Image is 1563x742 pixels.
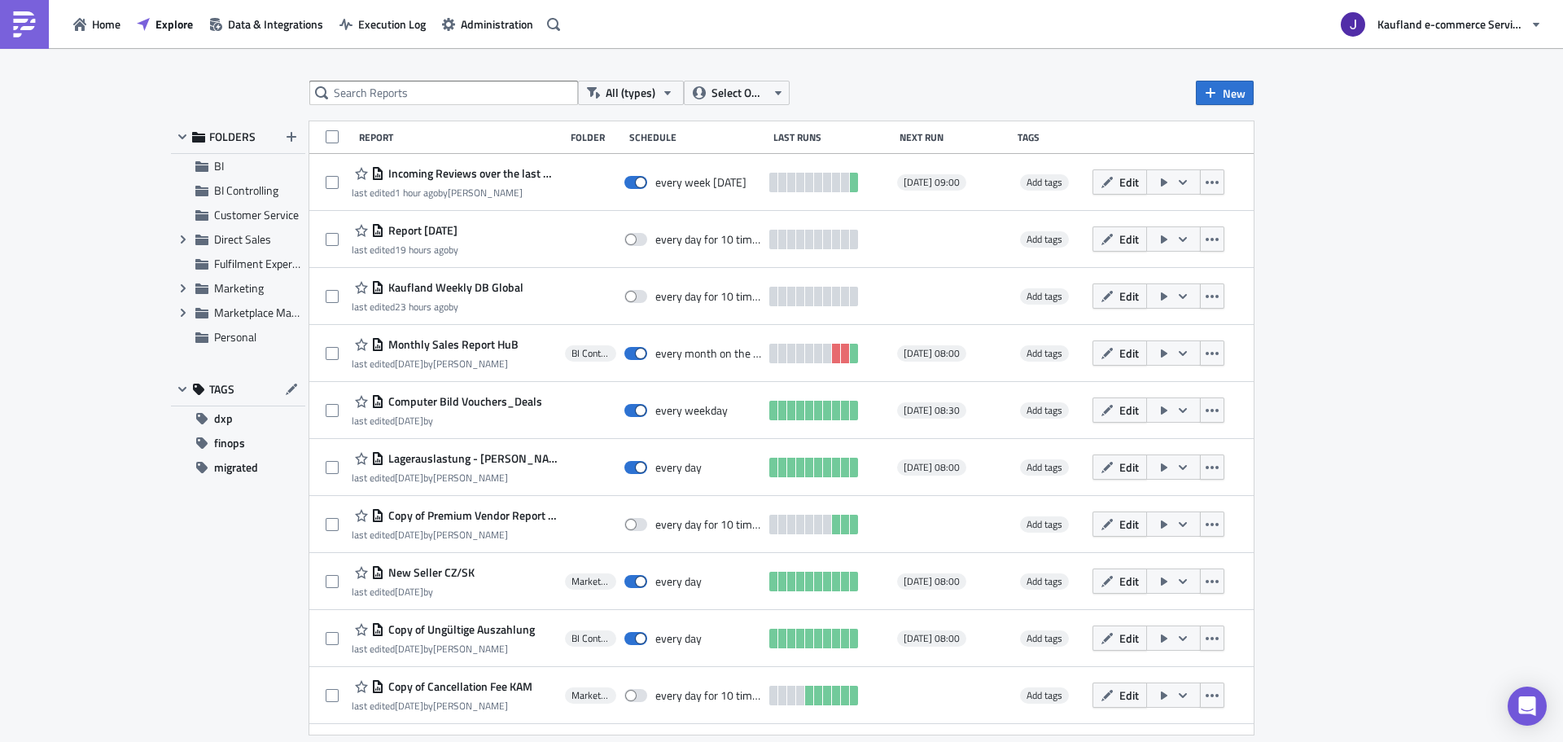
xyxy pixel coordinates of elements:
time: 2025-08-04T07:57:52Z [395,356,423,371]
div: every day for 10 times [655,688,761,703]
span: Add tags [1020,687,1069,704]
span: Administration [461,15,533,33]
div: last edited by [PERSON_NAME] [352,472,557,484]
span: [DATE] 08:00 [904,575,960,588]
span: Edit [1119,516,1139,533]
span: Add tags [1020,174,1069,191]
span: New Seller CZ/SK [384,565,475,580]
span: Edit [1119,231,1139,248]
span: Copy of Ungültige Auszahlung [384,622,535,637]
span: [DATE] 08:00 [904,461,960,474]
span: Home [92,15,120,33]
button: migrated [171,455,305,480]
div: every month on the 1st [655,346,761,361]
span: Add tags [1020,516,1069,533]
span: [DATE] 08:00 [904,632,960,645]
span: Add tags [1027,345,1062,361]
button: Edit [1092,397,1147,423]
time: 2025-07-14T07:07:07Z [395,641,423,656]
span: finops [214,431,245,455]
span: Edit [1119,573,1139,590]
button: Administration [434,11,541,37]
div: last edited by [352,244,458,256]
span: Customer Service [214,206,299,223]
span: Copy of Cancellation Fee KAM [384,679,532,694]
button: Execution Log [331,11,434,37]
time: 2025-07-24T10:00:04Z [395,413,423,428]
div: every week on Monday [655,175,746,190]
div: every day [655,460,702,475]
button: finops [171,431,305,455]
button: Edit [1092,340,1147,366]
button: Select Owner [684,81,790,105]
span: Edit [1119,402,1139,419]
div: last edited by [PERSON_NAME] [352,643,535,655]
div: last edited by [352,586,475,598]
span: Copy of Premium Vendor Report - Direct Sales [384,508,557,523]
span: Edit [1119,288,1139,305]
div: Tags [1018,131,1085,143]
span: migrated [214,455,258,480]
div: Next Run [900,131,1009,143]
button: Edit [1092,683,1147,708]
span: All (types) [606,84,655,102]
span: Add tags [1020,459,1069,476]
span: Data & Integrations [228,15,323,33]
span: New [1223,85,1246,102]
button: dxp [171,406,305,431]
img: Avatar [1339,11,1367,38]
div: last edited by [PERSON_NAME] [352,187,557,199]
button: New [1196,81,1254,105]
div: every weekday [655,403,728,418]
time: 2025-08-12T08:40:34Z [395,185,438,200]
span: Add tags [1027,687,1062,703]
div: Open Intercom Messenger [1508,687,1547,726]
time: 2025-08-11T14:21:27Z [395,242,449,257]
span: Marketplace Management [571,689,610,702]
span: Select Owner [711,84,766,102]
div: last edited by [352,415,542,427]
span: Marketplace Management [214,304,341,321]
div: Schedule [629,131,764,143]
span: Monthly Sales Report HuB [384,337,519,352]
span: TAGS [209,382,234,397]
span: Edit [1119,173,1139,191]
time: 2025-07-01T10:45:15Z [395,698,423,713]
span: Marketplace Management [571,575,610,588]
div: every day [655,631,702,646]
button: Data & Integrations [201,11,331,37]
div: every day for 10 times [655,517,761,532]
button: Home [65,11,129,37]
div: every day [655,574,702,589]
button: Edit [1092,569,1147,594]
span: BI Controlling [571,632,610,645]
div: every day for 10 times [655,232,761,247]
span: Execution Log [358,15,426,33]
span: Kaufland e-commerce Services GmbH & Co. KG [1377,15,1524,33]
span: Add tags [1027,516,1062,532]
span: Edit [1119,459,1139,476]
input: Search Reports [309,81,578,105]
span: Computer Bild Vouchers_Deals [384,394,542,409]
span: Add tags [1027,174,1062,190]
time: 2025-08-11T11:12:43Z [395,299,449,314]
span: Add tags [1027,459,1062,475]
span: Add tags [1020,345,1069,362]
span: Fulfilment Experience [214,255,317,272]
time: 2025-07-10T13:57:29Z [395,470,423,485]
span: FOLDERS [209,130,256,144]
div: Report [359,131,563,143]
time: 2025-08-11T09:36:23Z [395,584,423,599]
span: Edit [1119,687,1139,704]
span: [DATE] 08:30 [904,404,960,417]
img: PushMetrics [11,11,37,37]
span: Add tags [1020,573,1069,590]
div: Last Runs [773,131,892,143]
a: Explore [129,11,201,37]
span: Add tags [1027,288,1062,304]
span: Add tags [1020,630,1069,647]
span: BI [214,157,224,174]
